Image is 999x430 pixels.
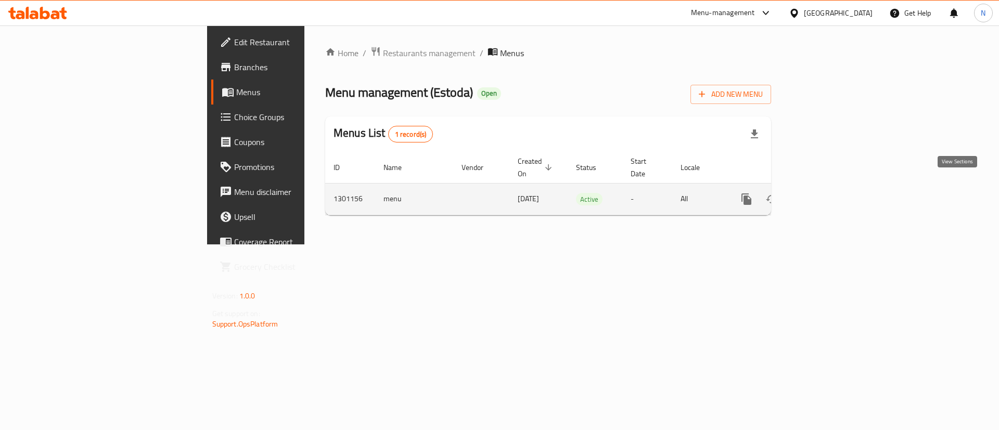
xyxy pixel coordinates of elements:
span: Promotions [234,161,366,173]
a: Choice Groups [211,105,374,129]
span: Upsell [234,211,366,223]
a: Grocery Checklist [211,254,374,279]
span: Menus [236,86,366,98]
div: Active [576,193,603,205]
div: [GEOGRAPHIC_DATA] [804,7,873,19]
span: Coverage Report [234,236,366,248]
span: Choice Groups [234,111,366,123]
span: Open [477,89,501,98]
a: Coverage Report [211,229,374,254]
a: Menu disclaimer [211,179,374,204]
span: Start Date [631,155,660,180]
table: enhanced table [325,152,842,215]
td: menu [375,183,453,215]
span: 1.0.0 [239,289,255,303]
a: Branches [211,55,374,80]
a: Upsell [211,204,374,229]
a: Coupons [211,129,374,154]
span: Created On [518,155,555,180]
a: Menus [211,80,374,105]
h2: Menus List [334,125,433,142]
a: Restaurants management [370,46,476,60]
div: Open [477,87,501,100]
a: Promotions [211,154,374,179]
span: Locale [681,161,713,174]
span: Coupons [234,136,366,148]
span: Restaurants management [383,47,476,59]
div: Total records count [388,126,433,142]
span: Name [383,161,415,174]
span: ID [334,161,353,174]
span: [DATE] [518,192,539,205]
li: / [480,47,483,59]
span: Version: [212,289,238,303]
span: Branches [234,61,366,73]
div: Export file [742,122,767,147]
button: Add New Menu [690,85,771,104]
td: All [672,183,726,215]
nav: breadcrumb [325,46,771,60]
a: Support.OpsPlatform [212,317,278,331]
button: Change Status [759,187,784,212]
td: - [622,183,672,215]
span: N [981,7,985,19]
button: more [734,187,759,212]
span: Grocery Checklist [234,260,366,273]
span: Menus [500,47,524,59]
span: Edit Restaurant [234,36,366,48]
span: 1 record(s) [389,129,433,139]
span: Active [576,193,603,205]
span: Status [576,161,610,174]
span: Get support on: [212,307,260,320]
span: Menu management ( Estoda ) [325,81,473,104]
a: Edit Restaurant [211,30,374,55]
th: Actions [726,152,842,184]
div: Menu-management [691,7,755,19]
span: Add New Menu [699,88,763,101]
span: Vendor [462,161,497,174]
span: Menu disclaimer [234,186,366,198]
